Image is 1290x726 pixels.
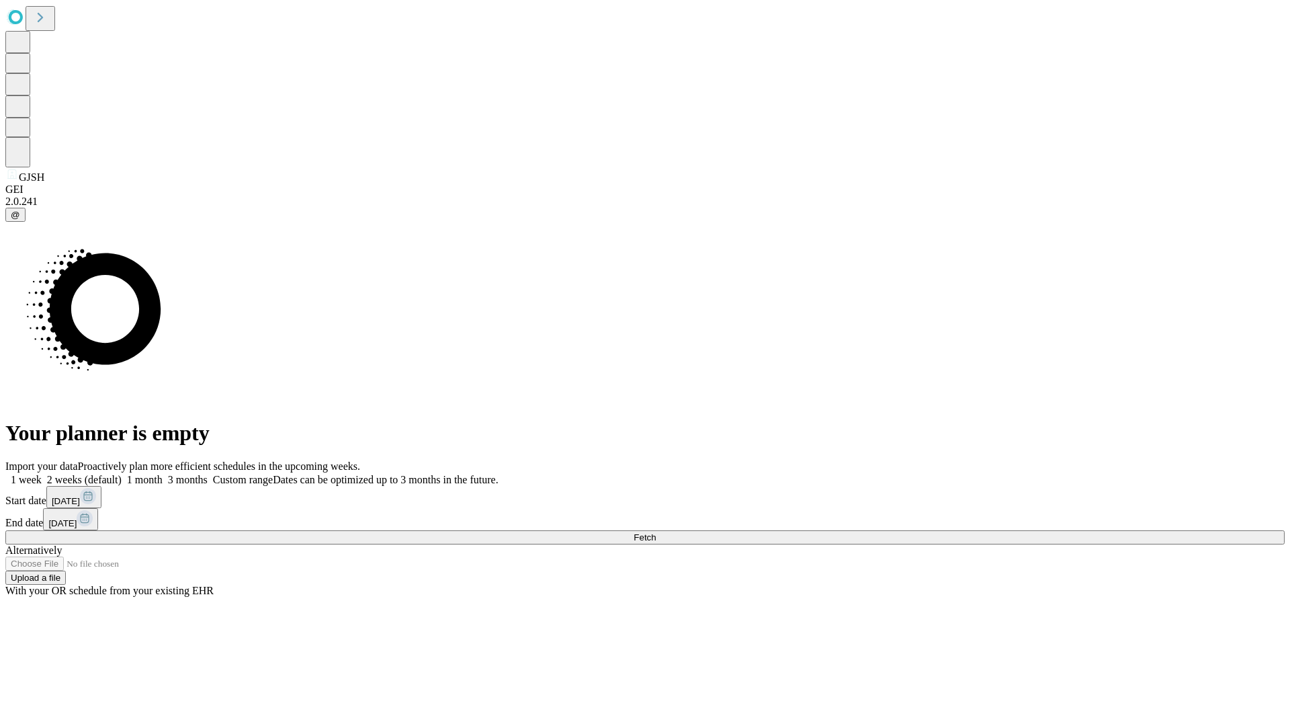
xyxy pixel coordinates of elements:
span: [DATE] [48,518,77,528]
span: 3 months [168,474,208,485]
span: Custom range [213,474,273,485]
div: 2.0.241 [5,196,1285,208]
span: Fetch [634,532,656,542]
span: With your OR schedule from your existing EHR [5,585,214,596]
button: Fetch [5,530,1285,544]
span: Alternatively [5,544,62,556]
button: @ [5,208,26,222]
span: 2 weeks (default) [47,474,122,485]
span: Proactively plan more efficient schedules in the upcoming weeks. [78,460,360,472]
h1: Your planner is empty [5,421,1285,446]
div: GEI [5,184,1285,196]
button: [DATE] [43,508,98,530]
span: GJSH [19,171,44,183]
div: Start date [5,486,1285,508]
span: 1 month [127,474,163,485]
span: [DATE] [52,496,80,506]
div: End date [5,508,1285,530]
span: 1 week [11,474,42,485]
span: Import your data [5,460,78,472]
button: Upload a file [5,571,66,585]
span: @ [11,210,20,220]
button: [DATE] [46,486,101,508]
span: Dates can be optimized up to 3 months in the future. [273,474,498,485]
